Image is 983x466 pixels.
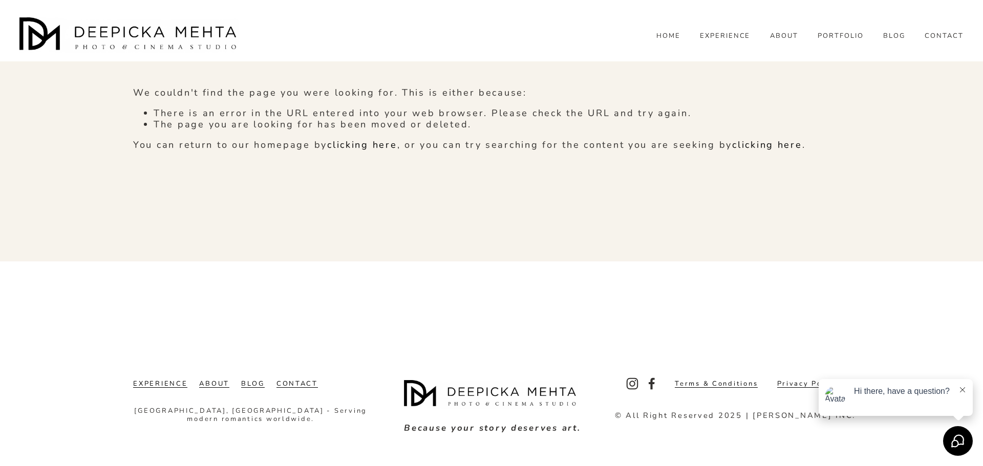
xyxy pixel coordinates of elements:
[154,108,850,119] li: There is an error in the URL entered into your web browser. Please check the URL and try again.
[656,32,680,41] a: HOME
[404,422,581,434] em: Because your story deserves art.
[133,380,187,388] a: EXPERIENCE
[19,17,240,53] img: Austin Wedding Photographer - Deepicka Mehta Photography &amp; Cinematography
[276,380,318,388] a: CONTACT
[770,32,798,41] a: ABOUT
[700,32,751,41] a: EXPERIENCE
[133,407,368,423] p: [GEOGRAPHIC_DATA], [GEOGRAPHIC_DATA] - Serving modern romantics worldwide.
[883,32,905,41] a: folder dropdown
[925,32,964,41] a: CONTACT
[615,412,856,419] p: © All Right Reserved 2025 | [PERSON_NAME] INC.
[777,380,838,388] a: Privacy Policy
[241,380,265,388] a: BLOG
[646,378,658,390] a: Facebook
[732,139,802,151] a: clicking here
[626,378,638,390] a: Instagram
[327,139,397,151] a: clicking here
[133,140,850,151] p: You can return to our homepage by , or you can try searching for the content you are seeking by .
[883,32,905,40] span: BLOG
[818,32,864,41] a: PORTFOLIO
[199,380,229,388] a: ABOUT
[154,119,850,130] li: The page you are looking for has been moved or deleted.
[133,68,850,99] p: We couldn't find the page you were looking for. This is either because:
[675,380,758,388] a: Terms & Conditions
